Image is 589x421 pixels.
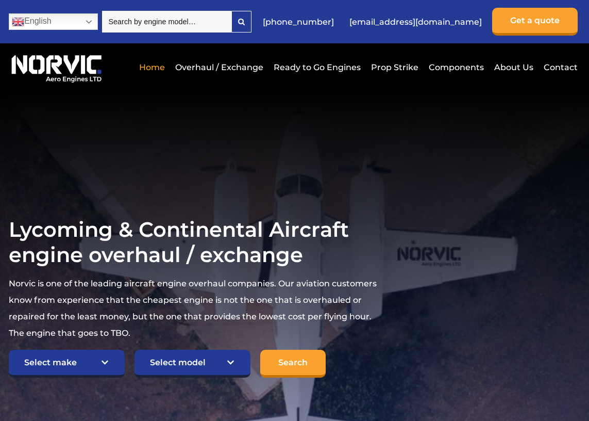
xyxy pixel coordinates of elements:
a: About Us [492,55,536,80]
input: Search [260,350,326,378]
a: English [9,13,98,30]
a: Contact [541,55,578,80]
input: Search by engine model… [102,11,231,33]
img: Norvic Aero Engines logo [9,51,104,83]
a: [EMAIL_ADDRESS][DOMAIN_NAME] [344,9,487,35]
h1: Lycoming & Continental Aircraft engine overhaul / exchange [9,217,380,267]
img: en [12,15,24,28]
a: Home [137,55,167,80]
a: [PHONE_NUMBER] [258,9,339,35]
a: Overhaul / Exchange [173,55,266,80]
a: Components [426,55,486,80]
a: Prop Strike [368,55,421,80]
p: Norvic is one of the leading aircraft engine overhaul companies. Our aviation customers know from... [9,276,380,342]
a: Get a quote [492,8,578,36]
a: Ready to Go Engines [271,55,363,80]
